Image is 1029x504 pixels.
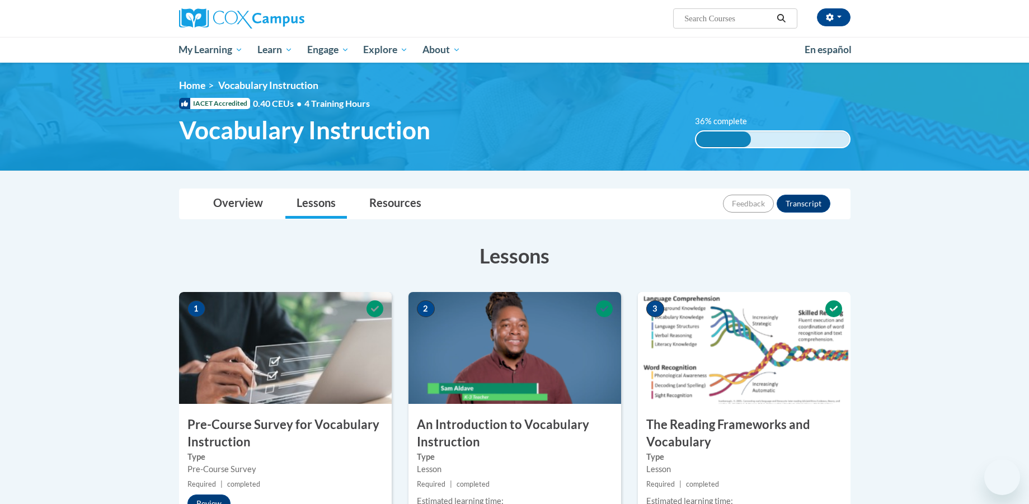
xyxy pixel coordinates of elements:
[773,12,790,25] button: Search
[250,37,300,63] a: Learn
[187,451,383,463] label: Type
[179,242,851,270] h3: Lessons
[417,463,613,475] div: Lesson
[683,12,773,25] input: Search Courses
[363,43,408,56] span: Explore
[638,416,851,451] h3: The Reading Frameworks and Vocabulary
[285,189,347,219] a: Lessons
[304,98,370,109] span: 4 Training Hours
[187,463,383,475] div: Pre-Course Survey
[797,38,859,62] a: En español
[253,97,304,110] span: 0.40 CEUs
[679,480,682,488] span: |
[202,189,274,219] a: Overview
[422,43,461,56] span: About
[187,480,216,488] span: Required
[646,451,842,463] label: Type
[450,480,452,488] span: |
[723,195,774,213] button: Feedback
[417,480,445,488] span: Required
[227,480,260,488] span: completed
[307,43,349,56] span: Engage
[358,189,433,219] a: Resources
[817,8,851,26] button: Account Settings
[297,98,302,109] span: •
[408,416,621,451] h3: An Introduction to Vocabulary Instruction
[646,463,842,475] div: Lesson
[457,480,490,488] span: completed
[646,480,675,488] span: Required
[179,115,430,145] span: Vocabulary Instruction
[696,131,751,147] div: 36% complete
[984,459,1020,495] iframe: Button to launch messaging window
[646,300,664,317] span: 3
[179,292,392,404] img: Course Image
[300,37,356,63] a: Engage
[777,195,830,213] button: Transcript
[415,37,468,63] a: About
[686,480,719,488] span: completed
[218,79,318,91] span: Vocabulary Instruction
[408,292,621,404] img: Course Image
[805,44,852,55] span: En español
[356,37,415,63] a: Explore
[257,43,293,56] span: Learn
[417,300,435,317] span: 2
[187,300,205,317] span: 1
[178,43,243,56] span: My Learning
[417,451,613,463] label: Type
[638,292,851,404] img: Course Image
[179,8,304,29] img: Cox Campus
[179,8,392,29] a: Cox Campus
[179,416,392,451] h3: Pre-Course Survey for Vocabulary Instruction
[179,98,250,109] span: IACET Accredited
[162,37,867,63] div: Main menu
[172,37,251,63] a: My Learning
[695,115,759,128] label: 36% complete
[220,480,223,488] span: |
[179,79,205,91] a: Home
